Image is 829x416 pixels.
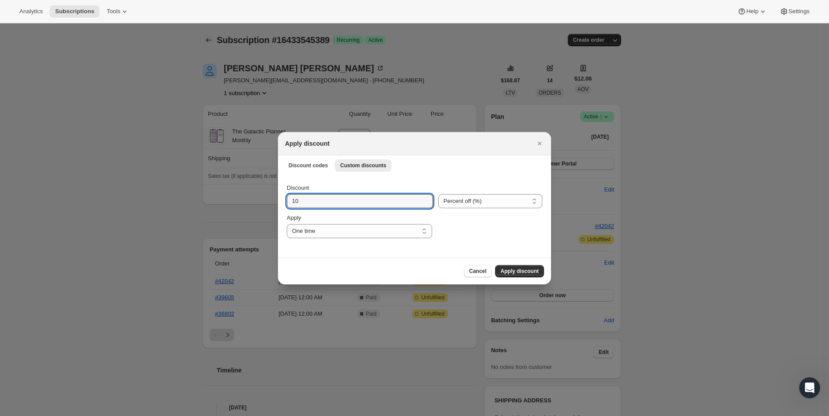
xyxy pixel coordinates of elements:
span: Help [746,8,758,15]
button: Home [138,4,155,20]
button: Apply discount [495,265,544,277]
div: Joni says… [7,69,169,113]
button: Cancel [464,265,492,277]
p: The team can also help [43,11,110,20]
div: Hi there,This may have been related to an outage that occured on AWS [DATE]. I'd recommend rerunn... [7,206,144,320]
span: Analytics [19,8,43,15]
span: Custom discounts [340,162,386,169]
button: Settings [774,5,815,18]
div: Adrian says… [7,186,169,206]
button: Close [533,137,546,150]
h2: Apply discount [285,139,329,148]
span: Discount [287,184,309,191]
div: Hi there, This may have been related to an outage that occured on AWS [DATE]. I'd recommend rerun... [14,212,137,315]
h1: Fin [43,4,53,11]
span: Subscriptions [55,8,94,15]
button: Subscriptions [50,5,100,18]
button: go back [6,4,22,20]
b: [PERSON_NAME] [38,189,87,195]
b: [EMAIL_ADDRESS][DOMAIN_NAME] [14,136,84,151]
div: Hi there. I've been waiting for export of cancellation report since [DATE], but nothing is receiv... [32,69,169,106]
b: A few minutes [22,166,71,173]
span: Discount codes [289,162,328,169]
div: You’ll get replies here and in your email: ✉️ [14,118,137,152]
img: Profile image for Fin [25,5,39,19]
button: Tools [101,5,134,18]
div: Fin says… [7,113,169,187]
span: Apply discount [500,268,539,275]
div: Hi there. I've been waiting for export of cancellation report since [DATE], but nothing is receiv... [39,74,162,100]
div: joined the conversation [38,188,150,196]
div: Close [155,4,170,19]
span: Apply [287,214,301,221]
iframe: Intercom live chat [799,377,820,398]
div: Adrian says… [7,206,169,328]
div: Custom discounts [278,175,551,258]
span: Cancel [469,268,486,275]
img: Profile image for Adrian [26,188,35,196]
button: Help [732,5,772,18]
button: Discount codes [283,159,333,172]
span: Settings [788,8,810,15]
span: Tools [107,8,120,15]
div: Our usual reply time 🕒 [14,157,137,174]
div: You’ll get replies here and in your email:✉️[EMAIL_ADDRESS][DOMAIN_NAME]Our usual reply time🕒A fe... [7,113,144,180]
button: Custom discounts [335,159,392,172]
button: Analytics [14,5,48,18]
